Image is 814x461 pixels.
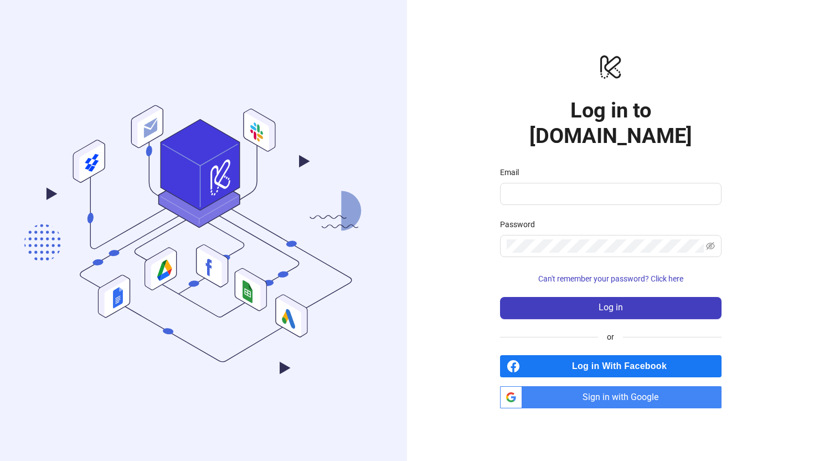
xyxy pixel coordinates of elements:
a: Log in With Facebook [500,355,722,377]
label: Email [500,166,526,178]
input: Email [507,187,713,201]
h1: Log in to [DOMAIN_NAME] [500,98,722,148]
span: Can't remember your password? Click here [538,274,683,283]
label: Password [500,218,542,230]
span: or [598,331,623,343]
span: eye-invisible [706,242,715,250]
button: Log in [500,297,722,319]
button: Can't remember your password? Click here [500,270,722,288]
a: Can't remember your password? Click here [500,274,722,283]
span: Sign in with Google [527,386,722,408]
span: Log in With Facebook [524,355,722,377]
a: Sign in with Google [500,386,722,408]
span: Log in [599,303,623,313]
input: Password [507,239,704,253]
